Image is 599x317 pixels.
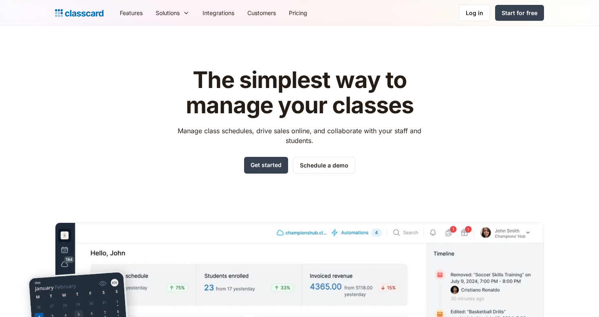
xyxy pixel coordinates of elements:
a: home [55,7,104,19]
p: Manage class schedules, drive sales online, and collaborate with your staff and students. [170,126,429,145]
div: Log in [466,9,483,17]
a: Get started [244,157,288,174]
a: Schedule a demo [293,157,355,174]
a: Start for free [495,5,544,21]
div: Solutions [156,9,180,17]
div: Solutions [149,4,196,22]
a: Integrations [196,4,241,22]
a: Features [113,4,149,22]
div: Start for free [502,9,537,17]
h1: The simplest way to manage your classes [170,68,429,118]
a: Log in [459,4,490,21]
a: Pricing [282,4,314,22]
a: Customers [241,4,282,22]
